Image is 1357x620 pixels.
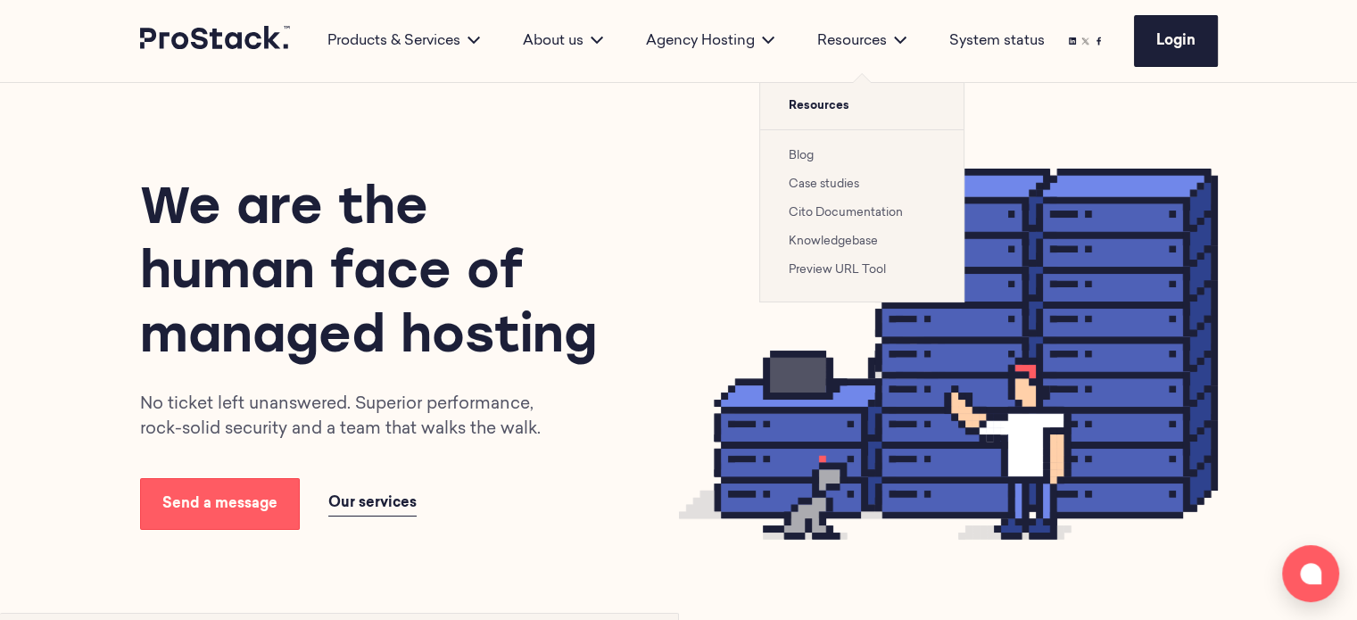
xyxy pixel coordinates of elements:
a: Our services [328,491,417,517]
a: Blog [789,150,814,161]
span: Send a message [162,497,277,511]
a: System status [949,30,1045,52]
button: Open chat window [1282,545,1339,602]
span: Resources [760,83,964,129]
a: Case studies [789,178,859,190]
div: Resources [796,30,928,52]
a: Cito Documentation [789,207,903,219]
div: Agency Hosting [625,30,796,52]
a: Preview URL Tool [789,264,886,276]
div: Products & Services [306,30,501,52]
a: Login [1134,15,1218,67]
div: About us [501,30,625,52]
a: Knowledgebase [789,236,878,247]
p: No ticket left unanswered. Superior performance, rock-solid security and a team that walks the walk. [140,393,567,442]
span: Login [1156,34,1196,48]
a: Prostack logo [140,26,292,56]
h1: We are the human face of managed hosting [140,178,615,371]
a: Send a message [140,478,300,530]
span: Our services [328,496,417,510]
